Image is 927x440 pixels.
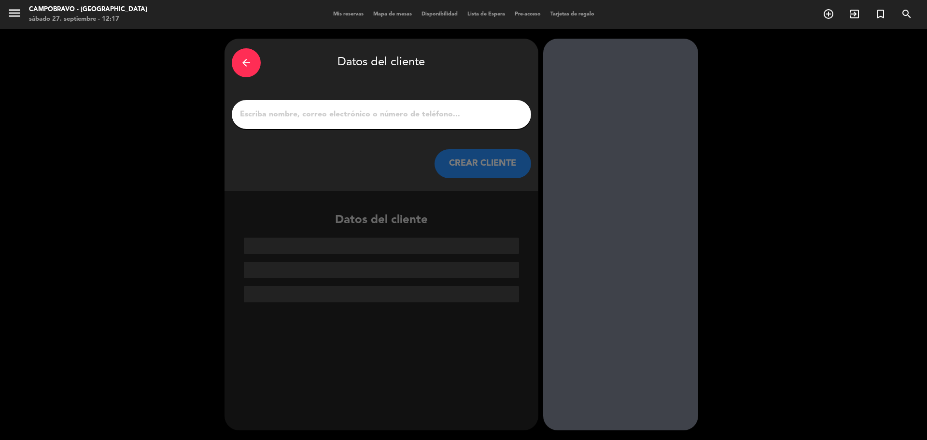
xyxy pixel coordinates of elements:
i: arrow_back [240,57,252,69]
input: Escriba nombre, correo electrónico o número de teléfono... [239,108,524,121]
span: Mapa de mesas [368,12,417,17]
button: CREAR CLIENTE [435,149,531,178]
i: menu [7,6,22,20]
span: Disponibilidad [417,12,463,17]
div: Campobravo - [GEOGRAPHIC_DATA] [29,5,147,14]
i: search [901,8,913,20]
i: exit_to_app [849,8,860,20]
button: menu [7,6,22,24]
div: sábado 27. septiembre - 12:17 [29,14,147,24]
span: Lista de Espera [463,12,510,17]
i: add_circle_outline [823,8,834,20]
span: Tarjetas de regalo [546,12,599,17]
div: Datos del cliente [232,46,531,80]
div: Datos del cliente [225,211,538,302]
span: Mis reservas [328,12,368,17]
i: turned_in_not [875,8,886,20]
span: Pre-acceso [510,12,546,17]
